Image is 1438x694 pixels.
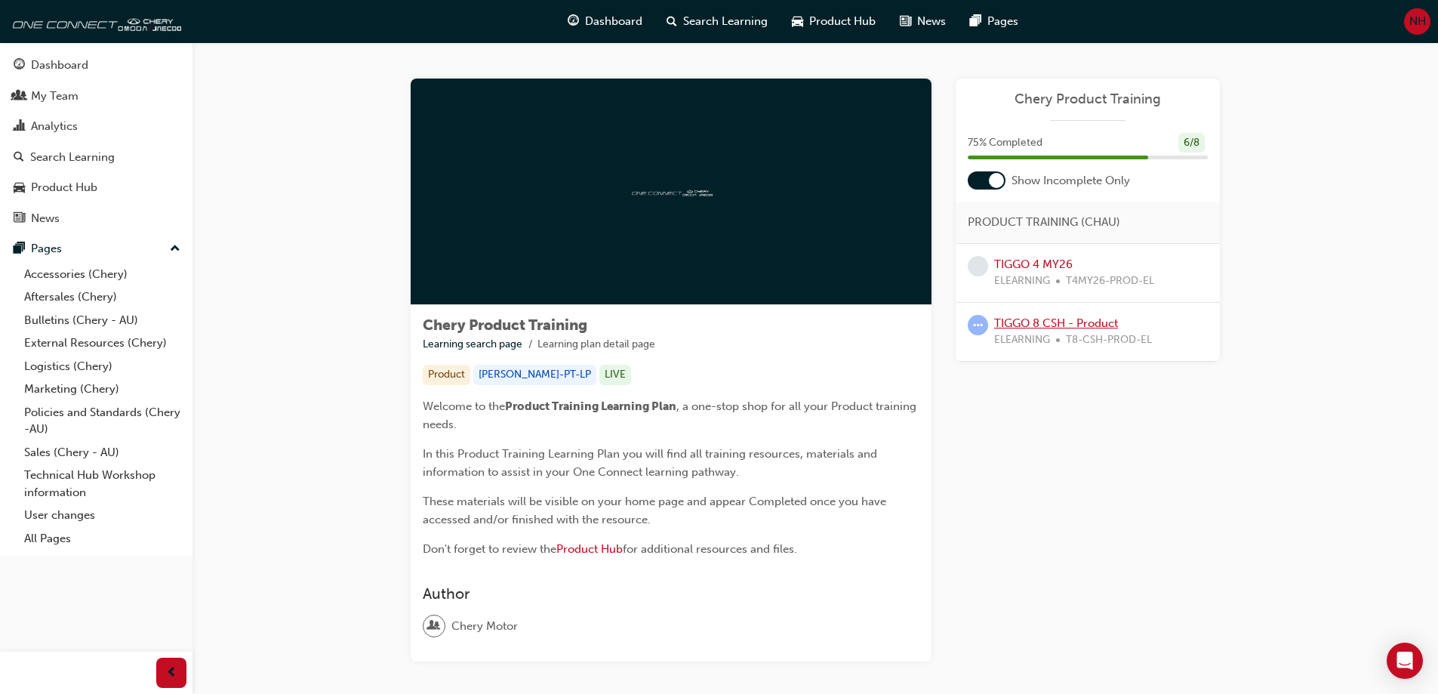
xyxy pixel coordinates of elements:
[968,91,1208,108] a: Chery Product Training
[14,151,24,165] span: search-icon
[14,120,25,134] span: chart-icon
[18,401,186,441] a: Policies and Standards (Chery -AU)
[31,118,78,135] div: Analytics
[6,235,186,263] button: Pages
[170,239,180,259] span: up-icon
[1066,332,1152,349] span: T8-CSH-PROD-EL
[505,399,676,413] span: Product Training Learning Plan
[18,464,186,504] a: Technical Hub Workshop information
[968,315,988,335] span: learningRecordVerb_ATTEMPT-icon
[18,527,186,551] a: All Pages
[423,585,919,603] h3: Author
[31,179,97,196] div: Product Hub
[6,143,186,171] a: Search Learning
[1404,8,1430,35] button: NH
[18,309,186,332] a: Bulletins (Chery - AU)
[8,6,181,36] img: oneconnect
[994,273,1050,290] span: ELEARNING
[473,365,596,385] div: [PERSON_NAME]-PT-LP
[31,240,62,258] div: Pages
[792,12,803,31] span: car-icon
[18,378,186,401] a: Marketing (Chery)
[423,495,889,526] span: These materials will be visible on your home page and appear Completed once you have accessed and...
[18,285,186,309] a: Aftersales (Chery)
[968,214,1120,231] span: PRODUCT TRAINING (CHAU)
[14,59,25,72] span: guage-icon
[14,212,25,226] span: news-icon
[968,256,988,276] span: learningRecordVerb_NONE-icon
[18,263,186,286] a: Accessories (Chery)
[166,664,177,683] span: prev-icon
[994,316,1118,330] a: TIGGO 8 CSH - Product
[6,48,186,235] button: DashboardMy TeamAnalyticsSearch LearningProduct HubNews
[1409,13,1426,30] span: NH
[654,6,780,37] a: search-iconSearch Learning
[18,504,186,527] a: User changes
[14,181,25,195] span: car-icon
[31,210,60,227] div: News
[994,258,1073,271] a: TIGGO 4 MY26
[18,355,186,378] a: Logistics (Chery)
[1178,133,1205,153] div: 6 / 8
[31,57,88,74] div: Dashboard
[18,332,186,355] a: External Resources (Chery)
[423,399,919,431] span: , a one-stop shop for all your Product training needs.
[423,447,880,479] span: In this Product Training Learning Plan you will find all training resources, materials and inform...
[556,6,654,37] a: guage-iconDashboard
[6,82,186,110] a: My Team
[423,365,470,385] div: Product
[6,205,186,233] a: News
[780,6,888,37] a: car-iconProduct Hub
[1012,172,1130,190] span: Show Incomplete Only
[994,332,1050,349] span: ELEARNING
[556,542,623,556] a: Product Hub
[900,12,911,31] span: news-icon
[30,149,115,166] div: Search Learning
[18,441,186,464] a: Sales (Chery - AU)
[423,542,556,556] span: Don't forget to review the
[623,542,797,556] span: for additional resources and files.
[968,134,1042,152] span: 75 % Completed
[568,12,579,31] span: guage-icon
[6,113,186,140] a: Analytics
[599,365,631,385] div: LIVE
[6,174,186,202] a: Product Hub
[14,90,25,103] span: people-icon
[1066,273,1154,290] span: T4MY26-PROD-EL
[1387,643,1423,679] div: Open Intercom Messenger
[429,616,439,636] span: user-icon
[683,13,768,30] span: Search Learning
[809,13,876,30] span: Product Hub
[958,6,1030,37] a: pages-iconPages
[423,316,587,334] span: Chery Product Training
[31,88,79,105] div: My Team
[451,618,518,635] span: Chery Motor
[667,12,677,31] span: search-icon
[630,184,713,199] img: oneconnect
[987,13,1018,30] span: Pages
[14,242,25,256] span: pages-icon
[6,51,186,79] a: Dashboard
[423,399,505,413] span: Welcome to the
[917,13,946,30] span: News
[537,336,655,353] li: Learning plan detail page
[585,13,642,30] span: Dashboard
[970,12,981,31] span: pages-icon
[888,6,958,37] a: news-iconNews
[423,338,522,350] a: Learning search page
